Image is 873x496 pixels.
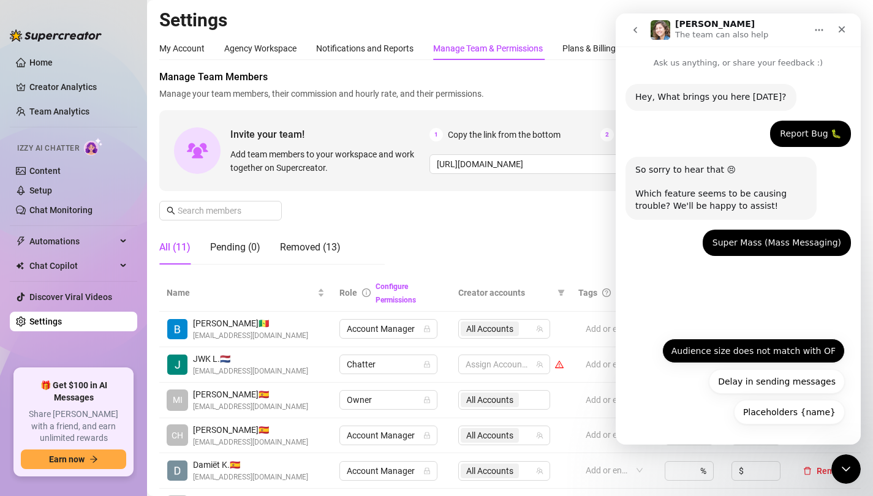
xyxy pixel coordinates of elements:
span: Add team members to your workspace and work together on Supercreator. [230,148,425,175]
span: Tags [578,286,597,299]
img: Barbara van der Weiden [167,319,187,339]
a: Configure Permissions [376,282,416,304]
div: Agency Workspace [224,42,297,55]
span: All Accounts [466,429,513,442]
span: delete [803,467,812,475]
span: Account Manager [347,426,430,445]
span: Earn now [49,454,85,464]
span: lock [423,432,431,439]
span: Remove [817,466,848,476]
input: Search members [178,204,265,217]
div: All (11) [159,240,191,255]
img: JWK Logistics [167,355,187,375]
span: lock [423,325,431,333]
span: lock [423,396,431,404]
button: Earn nowarrow-right [21,449,126,469]
span: Automations [29,231,116,251]
span: [EMAIL_ADDRESS][DOMAIN_NAME] [193,437,308,448]
span: 2 [600,128,614,141]
span: team [536,432,543,439]
a: Home [29,58,53,67]
span: Creator accounts [458,286,553,299]
span: Izzy AI Chatter [17,143,79,154]
h2: Settings [159,9,861,32]
span: 🎁 Get $100 in AI Messages [21,380,126,404]
span: Owner [347,391,430,409]
span: Chat Copilot [29,256,116,276]
span: lock [423,467,431,475]
div: Notifications and Reports [316,42,414,55]
span: [EMAIL_ADDRESS][DOMAIN_NAME] [193,472,308,483]
div: Pending (0) [210,240,260,255]
span: MI [173,393,183,407]
span: All Accounts [461,464,519,478]
span: Manage your team members, their commission and hourly rate, and their permissions. [159,87,861,100]
a: Team Analytics [29,107,89,116]
span: All Accounts [466,322,513,336]
span: warning [555,360,564,369]
div: Removed (13) [280,240,341,255]
img: logo-BBDzfeDw.svg [10,29,102,42]
span: Role [339,288,357,298]
span: search [167,206,175,215]
a: Creator Analytics [29,77,127,97]
span: JWK L. 🇳🇱 [193,352,308,366]
span: Invite your team! [230,127,429,142]
span: All Accounts [461,428,519,443]
span: [PERSON_NAME] 🇪🇸 [193,388,308,401]
span: Damiët K. 🇪🇸 [193,458,308,472]
a: Chat Monitoring [29,205,93,215]
span: filter [557,289,565,296]
a: Content [29,166,61,176]
img: Damiët Korver [167,460,187,481]
div: Plans & Billing [562,42,616,55]
div: Manage Team & Permissions [433,42,543,55]
span: CH [172,429,183,442]
span: Chatter [347,355,430,374]
span: All Accounts [461,321,519,336]
span: [PERSON_NAME] 🇸🇳 [193,317,308,330]
span: Name [167,286,315,299]
span: question-circle [602,288,611,297]
a: Setup [29,186,52,195]
span: Account Manager [347,462,430,480]
span: lock [423,361,431,368]
iframe: Intercom live chat [831,454,861,484]
span: [EMAIL_ADDRESS][DOMAIN_NAME] [193,401,308,413]
span: team [536,325,543,333]
span: Copy the link from the bottom [448,128,561,141]
span: [PERSON_NAME] 🇪🇸 [193,423,308,437]
span: [EMAIL_ADDRESS][DOMAIN_NAME] [193,330,308,342]
th: Name [159,274,332,312]
span: Account Manager [347,320,430,338]
span: thunderbolt [16,236,26,246]
span: [EMAIL_ADDRESS][DOMAIN_NAME] [193,366,308,377]
span: filter [555,284,567,302]
button: Remove [798,464,853,478]
span: All Accounts [466,464,513,478]
span: Share [PERSON_NAME] with a friend, and earn unlimited rewards [21,408,126,445]
span: 1 [429,128,443,141]
img: Chat Copilot [16,261,24,270]
span: arrow-right [89,455,98,464]
span: info-circle [362,288,371,297]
